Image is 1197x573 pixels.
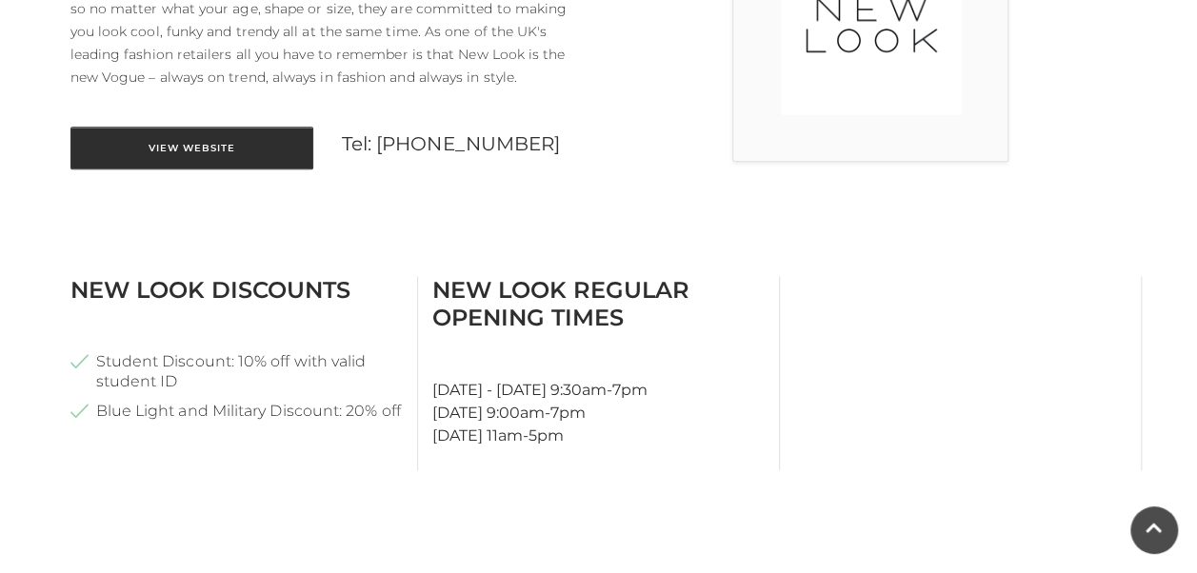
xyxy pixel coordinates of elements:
[432,276,765,331] h3: New Look Regular Opening Times
[70,127,313,169] a: View Website
[70,351,403,391] li: Student Discount: 10% off with valid student ID
[70,401,403,421] li: Blue Light and Military Discount: 20% off
[70,276,403,304] h3: New Look Discounts
[418,276,780,470] div: [DATE] - [DATE] 9:30am-7pm [DATE] 9:00am-7pm [DATE] 11am-5pm
[342,132,561,155] a: Tel: [PHONE_NUMBER]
